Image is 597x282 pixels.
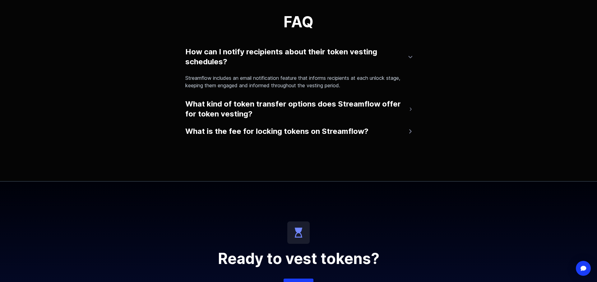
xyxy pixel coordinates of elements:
[185,15,412,30] h3: FAQ
[185,97,412,121] button: What kind of token transfer options does Streamflow offer for token vesting?
[149,251,448,266] h2: Ready to vest tokens?
[576,261,591,276] div: Open Intercom Messenger
[287,221,310,244] img: icon
[185,74,407,89] p: Streamflow includes an email notification feature that informs recipients at each unlock stage, k...
[185,124,412,139] button: What is the fee for locking tokens on Streamflow?
[185,44,412,69] button: How can I notify recipients about their token vesting schedules?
